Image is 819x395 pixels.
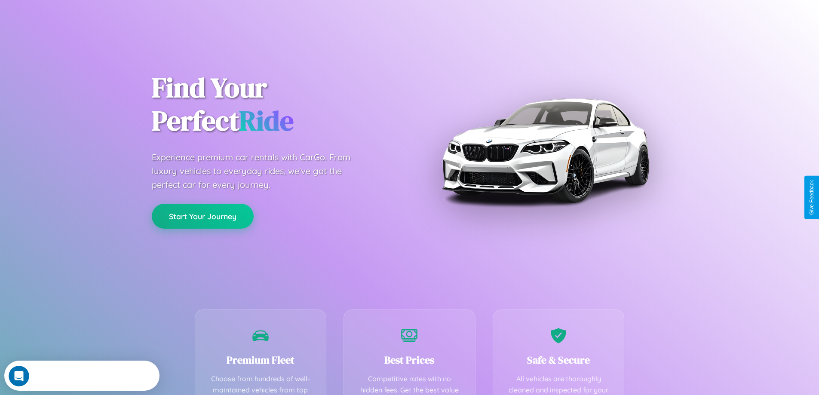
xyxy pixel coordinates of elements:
iframe: Intercom live chat [9,366,29,386]
button: Start Your Journey [152,204,254,229]
h3: Premium Fleet [208,353,313,367]
iframe: Intercom live chat discovery launcher [4,361,160,391]
h1: Find Your Perfect [152,71,397,138]
span: Ride [239,102,294,139]
h3: Best Prices [357,353,462,367]
h3: Safe & Secure [506,353,611,367]
p: Experience premium car rentals with CarGo. From luxury vehicles to everyday rides, we've got the ... [152,150,367,192]
div: Give Feedback [809,180,815,215]
img: Premium BMW car rental vehicle [438,43,653,258]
